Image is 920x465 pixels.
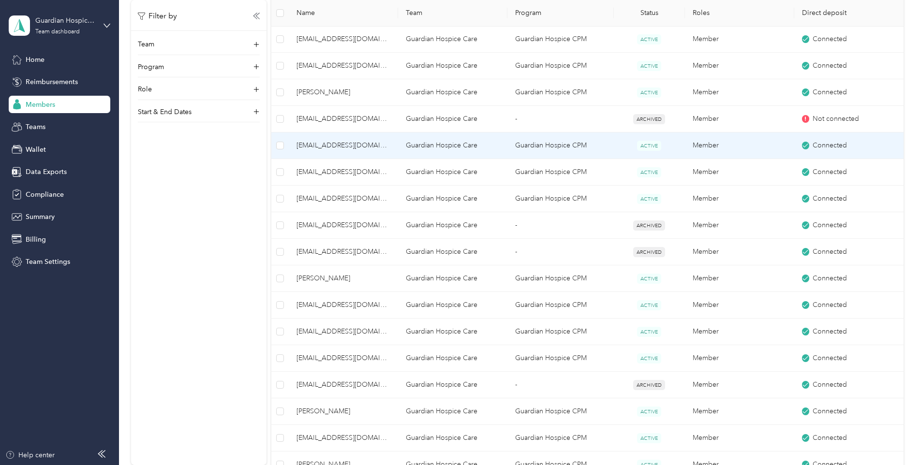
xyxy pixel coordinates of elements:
td: reciaj25@gmail.com [289,292,398,319]
span: [PERSON_NAME] [297,273,390,284]
span: [EMAIL_ADDRESS][DOMAIN_NAME] [297,247,390,257]
td: myah201@gmail.com [289,372,398,398]
td: Guardian Hospice Care [398,79,507,106]
span: Connected [813,193,847,204]
span: Teams [26,122,45,132]
td: yolandawharton@gmail.com [289,425,398,451]
td: Member [685,372,794,398]
td: - [507,372,614,398]
td: Jasmine Doshi [289,79,398,106]
span: Name [297,9,390,17]
td: Guardian Hospice Care [398,53,507,79]
td: Member [685,239,794,265]
td: caroleegifford@gmail.com [289,159,398,186]
td: Guardian Hospice Care [398,319,507,345]
td: Guardian Hospice CPM [507,79,614,106]
span: ACTIVE [637,353,661,363]
span: Home [26,55,45,65]
td: Member [685,106,794,132]
span: ACTIVE [637,194,661,204]
span: Compliance [26,189,64,200]
span: Connected [813,60,847,71]
td: Guardian Hospice Care [398,425,507,451]
iframe: Everlance-gr Chat Button Frame [866,411,920,465]
span: [EMAIL_ADDRESS][DOMAIN_NAME] [297,300,390,310]
span: ACTIVE [637,274,661,284]
td: Guardian Hospice CPM [507,398,614,425]
td: angelnica337@gmail.com [289,106,398,132]
span: ACTIVE [637,34,661,44]
span: Connected [813,273,847,284]
div: Guardian Hospice Care [35,15,96,26]
td: Megan Derenick [289,265,398,292]
td: Guardian Hospice Care [398,26,507,53]
span: ACTIVE [637,433,661,443]
td: Guardian Hospice CPM [507,186,614,212]
div: Team dashboard [35,29,80,35]
span: [EMAIL_ADDRESS][DOMAIN_NAME] [297,60,390,71]
span: Connected [813,353,847,363]
td: Marion Merriweather [289,398,398,425]
td: Guardian Hospice Care [398,212,507,239]
span: Connected [813,167,847,177]
td: Guardian Hospice CPM [507,345,614,372]
td: Member [685,292,794,319]
td: jbaker@guardianhospicepa.com [289,53,398,79]
span: Connected [813,326,847,337]
button: Help center [5,450,55,460]
span: ARCHIVED [633,380,665,390]
p: Team [138,40,154,50]
td: Member [685,159,794,186]
span: ARCHIVED [633,220,665,231]
span: Connected [813,220,847,231]
td: schollerangellica@gmail.com [289,239,398,265]
td: Guardian Hospice CPM [507,159,614,186]
span: ARCHIVED [633,114,665,124]
td: Member [685,425,794,451]
span: Connected [813,247,847,257]
span: [EMAIL_ADDRESS][DOMAIN_NAME] [297,140,390,151]
span: Connected [813,433,847,443]
p: Role [138,85,152,95]
td: Member [685,212,794,239]
td: - [507,239,614,265]
td: Guardian Hospice CPM [507,53,614,79]
td: Member [685,132,794,159]
span: Data Exports [26,167,67,177]
td: Guardian Hospice Care [398,398,507,425]
td: - [507,106,614,132]
span: ACTIVE [637,300,661,310]
td: nguyselena@gmail.com [289,345,398,372]
td: Member [685,265,794,292]
span: [EMAIL_ADDRESS][DOMAIN_NAME] [297,433,390,443]
span: ACTIVE [637,407,661,417]
span: Wallet [26,145,46,155]
td: Member [685,345,794,372]
span: [EMAIL_ADDRESS][DOMAIN_NAME] [297,220,390,231]
span: ACTIVE [637,87,661,98]
td: tbusby@guardianhospicepa.com [289,132,398,159]
span: [PERSON_NAME] [297,87,390,98]
td: Member [685,26,794,53]
td: inaijalee24@gmail.com [289,319,398,345]
span: [PERSON_NAME] [297,406,390,417]
span: [EMAIL_ADDRESS][DOMAIN_NAME] [297,379,390,390]
td: Guardian Hospice CPM [507,26,614,53]
td: Guardian Hospice CPM [507,319,614,345]
span: ACTIVE [637,61,661,71]
td: Member [685,186,794,212]
span: Connected [813,140,847,151]
td: Guardian Hospice CPM [507,265,614,292]
td: Guardian Hospice Care [398,345,507,372]
span: Team Settings [26,257,70,267]
td: Guardian Hospice CPM [507,292,614,319]
span: ACTIVE [637,167,661,177]
td: Guardian Hospice Care [398,265,507,292]
td: Member [685,398,794,425]
span: ACTIVE [637,327,661,337]
span: Summary [26,212,55,222]
td: Guardian Hospice Care [398,159,507,186]
span: Connected [813,406,847,417]
td: Guardian Hospice Care [398,372,507,398]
